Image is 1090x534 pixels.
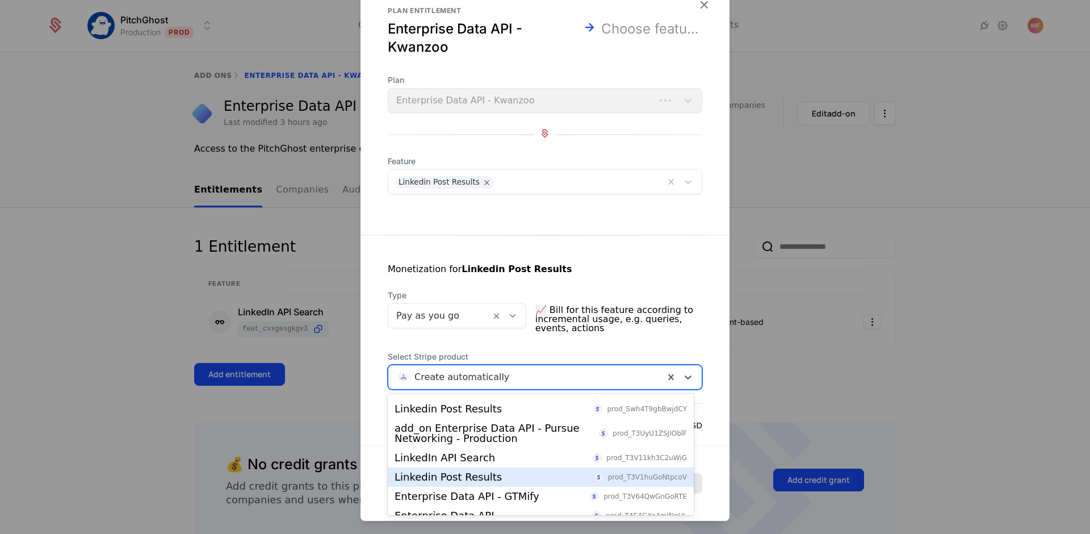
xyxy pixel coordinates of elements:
[607,406,687,412] span: prod_Swh4T9gbBwjdCY
[388,20,577,56] div: Enterprise Data API - Kwanzoo
[395,491,539,502] div: Enterprise Data API - GTMify
[395,423,590,444] div: add_on Enterprise Data API - Pursue Networking - Production
[388,6,702,15] div: Plan entitlement
[613,430,687,437] span: prod_T3UyU1ZSJIOblF
[395,453,495,463] div: LinkedIn API Search
[462,264,572,274] strong: Linkedin Post Results
[399,176,480,189] div: Linkedin Post Results
[395,404,502,414] div: Linkedin Post Results
[395,385,495,395] div: LinkedIn API Search
[608,474,687,481] span: prod_T3V1huGoNtpcoV
[603,493,687,500] span: prod_T3V64QwGnGoRTE
[480,176,494,189] div: Remove Linkedin Post Results
[388,74,702,86] span: Plan
[535,301,702,337] span: 📈 Bill for this feature according to incremental usage, e.g. queries, events, actions
[388,351,702,362] span: Select Stripe product
[388,156,702,167] span: Feature
[606,512,687,519] span: prod_T4E4GXe4mINqUL
[388,262,572,276] div: Monetization for
[395,472,502,482] div: Linkedin Post Results
[395,511,494,521] div: Enterprise Data API
[606,454,687,461] span: prod_T3V11kh3C2uWiG
[601,20,702,56] div: Choose features
[388,290,526,301] span: Type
